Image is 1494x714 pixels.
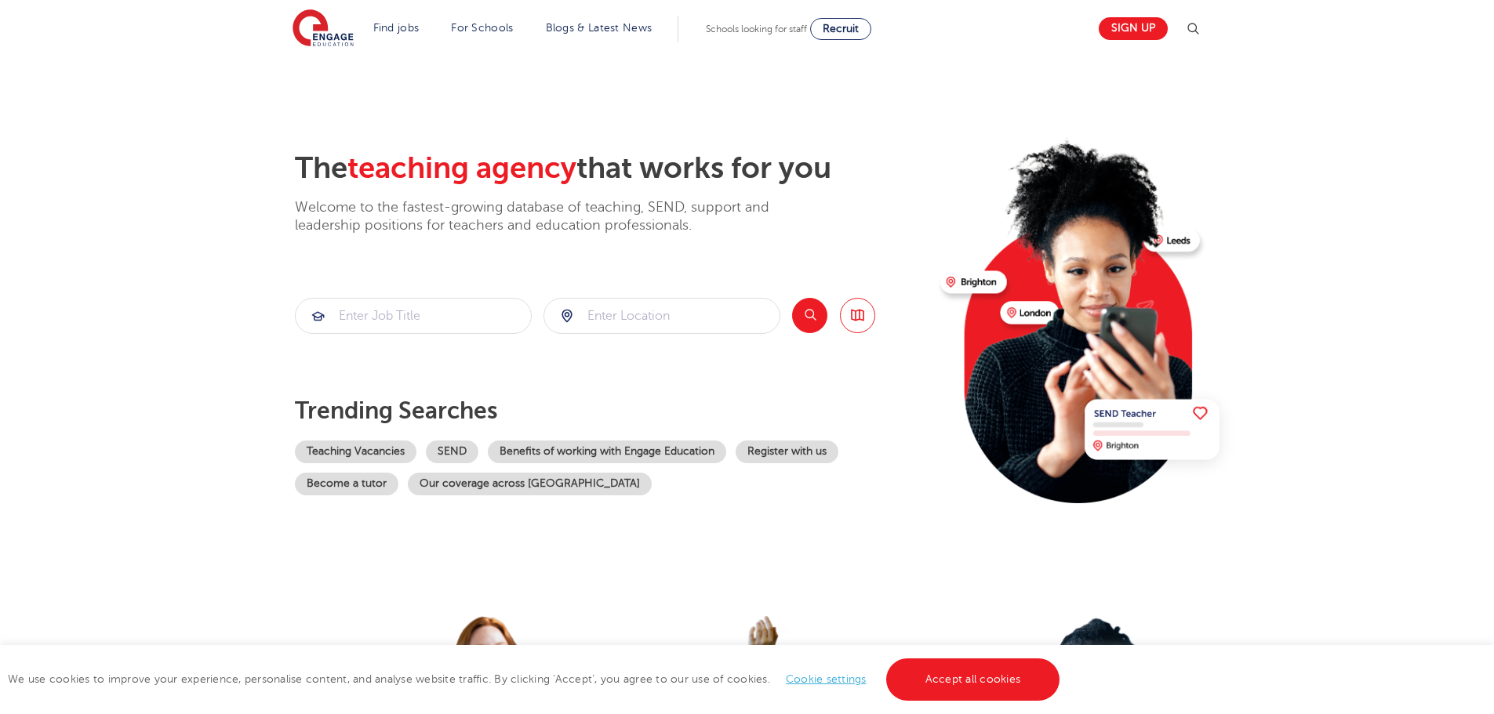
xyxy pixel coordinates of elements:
[792,298,827,333] button: Search
[295,473,398,495] a: Become a tutor
[408,473,652,495] a: Our coverage across [GEOGRAPHIC_DATA]
[296,299,531,333] input: Submit
[706,24,807,34] span: Schools looking for staff
[295,440,416,463] a: Teaching Vacancies
[786,673,867,685] a: Cookie settings
[823,23,859,34] span: Recruit
[295,198,812,235] p: Welcome to the fastest-growing database of teaching, SEND, support and leadership positions for t...
[295,298,532,334] div: Submit
[886,658,1060,701] a: Accept all cookies
[293,9,354,49] img: Engage Education
[488,440,726,463] a: Benefits of working with Engage Education
[426,440,478,463] a: SEND
[736,440,838,463] a: Register with us
[373,22,420,34] a: Find jobs
[347,151,576,185] span: teaching agency
[543,298,780,334] div: Submit
[1099,17,1168,40] a: Sign up
[544,299,780,333] input: Submit
[295,397,928,425] p: Trending searches
[810,18,871,40] a: Recruit
[451,22,513,34] a: For Schools
[546,22,652,34] a: Blogs & Latest News
[295,150,928,187] h2: The that works for you
[8,673,1063,685] span: We use cookies to improve your experience, personalise content, and analyse website traffic. By c...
